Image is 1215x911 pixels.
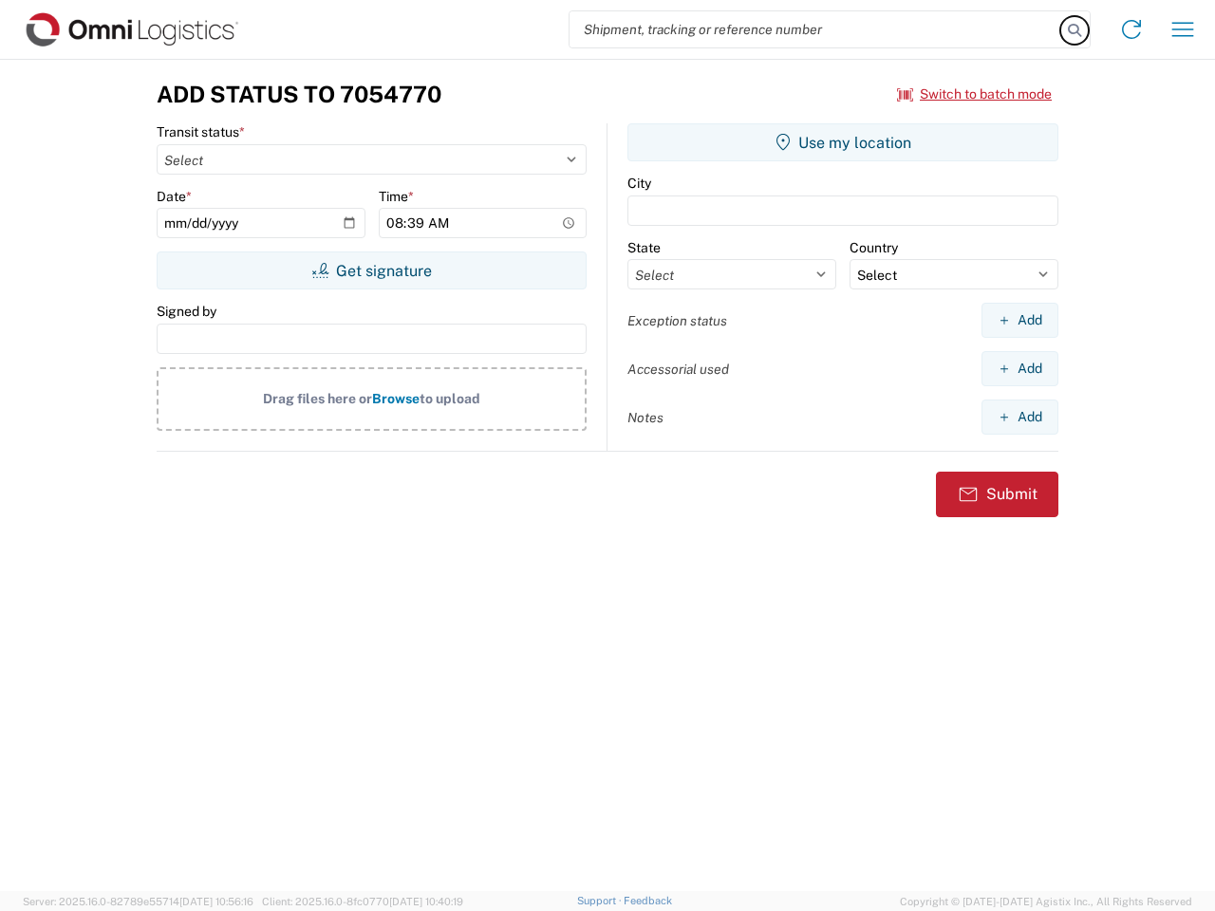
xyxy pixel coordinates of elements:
[157,81,441,108] h3: Add Status to 7054770
[379,188,414,205] label: Time
[577,895,625,906] a: Support
[420,391,480,406] span: to upload
[389,896,463,907] span: [DATE] 10:40:19
[850,239,898,256] label: Country
[157,188,192,205] label: Date
[627,123,1058,161] button: Use my location
[897,79,1052,110] button: Switch to batch mode
[627,312,727,329] label: Exception status
[570,11,1061,47] input: Shipment, tracking or reference number
[23,896,253,907] span: Server: 2025.16.0-82789e55714
[179,896,253,907] span: [DATE] 10:56:16
[981,400,1058,435] button: Add
[627,175,651,192] label: City
[262,896,463,907] span: Client: 2025.16.0-8fc0770
[627,361,729,378] label: Accessorial used
[157,123,245,140] label: Transit status
[981,303,1058,338] button: Add
[157,303,216,320] label: Signed by
[936,472,1058,517] button: Submit
[263,391,372,406] span: Drag files here or
[627,409,664,426] label: Notes
[157,251,587,289] button: Get signature
[981,351,1058,386] button: Add
[624,895,672,906] a: Feedback
[900,893,1192,910] span: Copyright © [DATE]-[DATE] Agistix Inc., All Rights Reserved
[627,239,661,256] label: State
[372,391,420,406] span: Browse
